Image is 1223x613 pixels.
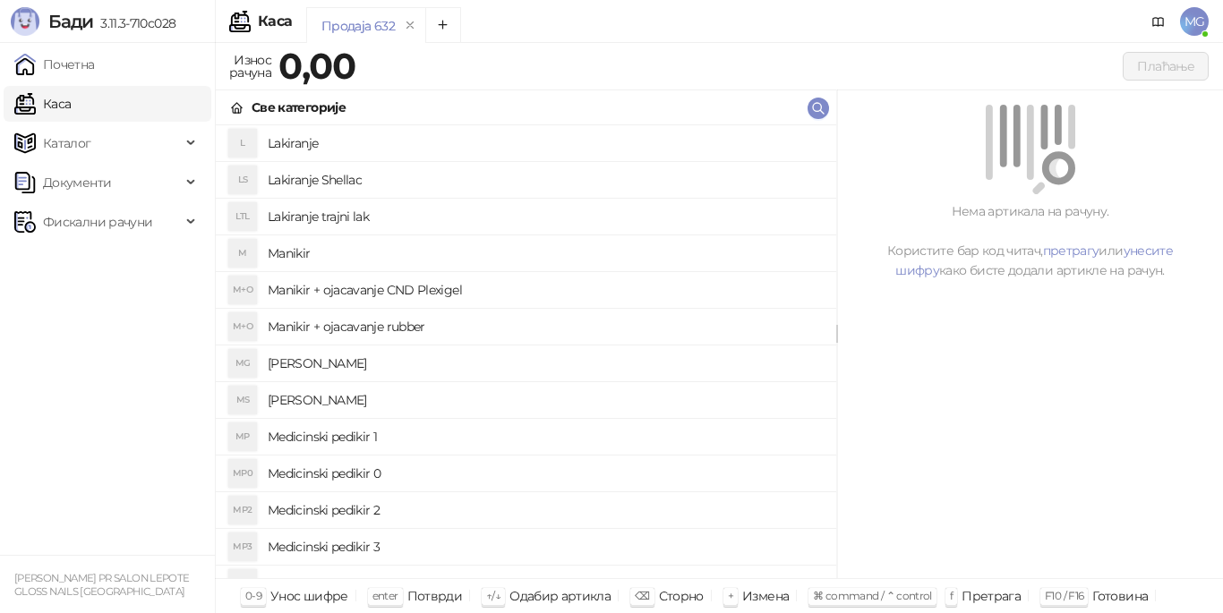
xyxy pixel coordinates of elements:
[407,584,463,608] div: Потврди
[268,129,822,158] h4: Lakiranje
[14,47,95,82] a: Почетна
[268,166,822,194] h4: Lakiranje Shellac
[43,165,111,200] span: Документи
[270,584,348,608] div: Унос шифре
[228,239,257,268] div: M
[43,125,91,161] span: Каталог
[742,584,789,608] div: Измена
[813,589,932,602] span: ⌘ command / ⌃ control
[509,584,611,608] div: Одабир артикла
[268,312,822,341] h4: Manikir + ojacavanje rubber
[228,202,257,231] div: LTL
[48,11,93,32] span: Бади
[950,589,953,602] span: f
[268,239,822,268] h4: Manikir
[268,386,822,414] h4: [PERSON_NAME]
[245,589,261,602] span: 0-9
[228,459,257,488] div: MP0
[268,422,822,451] h4: Medicinski pedikir 1
[425,7,461,43] button: Add tab
[228,166,257,194] div: LS
[43,204,152,240] span: Фискални рачуни
[228,129,257,158] div: L
[635,589,649,602] span: ⌫
[228,312,257,341] div: M+O
[14,86,71,122] a: Каса
[228,496,257,524] div: MP2
[268,532,822,561] h4: Medicinski pedikir 3
[1045,589,1083,602] span: F10 / F16
[228,532,257,561] div: MP3
[268,349,822,378] h4: [PERSON_NAME]
[258,14,292,29] div: Каса
[659,584,704,608] div: Сторно
[1123,52,1209,81] button: Плаћање
[14,572,189,598] small: [PERSON_NAME] PR SALON LEPOTE GLOSS NAILS [GEOGRAPHIC_DATA]
[268,459,822,488] h4: Medicinski pedikir 0
[372,589,398,602] span: enter
[321,16,395,36] div: Продаја 632
[252,98,346,117] div: Све категорије
[486,589,500,602] span: ↑/↓
[93,15,175,31] span: 3.11.3-710c028
[278,44,355,88] strong: 0,00
[228,349,257,378] div: MG
[268,496,822,524] h4: Medicinski pedikir 2
[1043,243,1099,259] a: претрагу
[398,18,422,33] button: remove
[268,276,822,304] h4: Manikir + ojacavanje CND Plexigel
[962,584,1021,608] div: Претрага
[228,422,257,451] div: MP
[1144,7,1173,36] a: Документација
[228,386,257,414] div: MS
[216,125,836,578] div: grid
[268,569,822,598] h4: Pedikir
[226,48,275,84] div: Износ рачуна
[228,276,257,304] div: M+O
[728,589,733,602] span: +
[859,201,1202,280] div: Нема артикала на рачуну. Користите бар код читач, или како бисте додали артикле на рачун.
[11,7,39,36] img: Logo
[1092,584,1148,608] div: Готовина
[268,202,822,231] h4: Lakiranje trajni lak
[228,569,257,598] div: P
[1180,7,1209,36] span: MG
